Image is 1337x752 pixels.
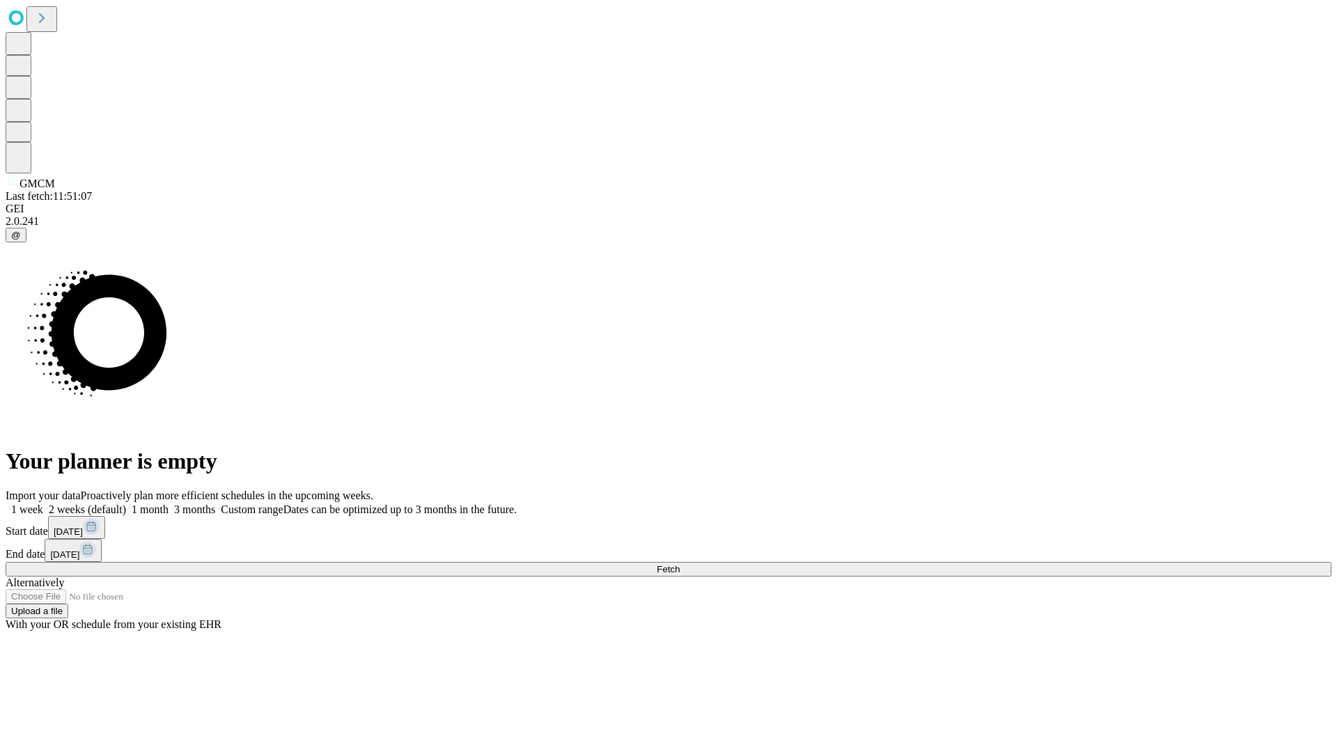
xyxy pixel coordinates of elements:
[6,215,1331,228] div: 2.0.241
[132,503,169,515] span: 1 month
[11,503,43,515] span: 1 week
[6,228,26,242] button: @
[6,448,1331,474] h1: Your planner is empty
[54,526,83,537] span: [DATE]
[50,549,79,560] span: [DATE]
[6,190,92,202] span: Last fetch: 11:51:07
[283,503,517,515] span: Dates can be optimized up to 3 months in the future.
[657,564,680,574] span: Fetch
[45,539,102,562] button: [DATE]
[174,503,215,515] span: 3 months
[49,503,126,515] span: 2 weeks (default)
[48,516,105,539] button: [DATE]
[6,203,1331,215] div: GEI
[81,489,373,501] span: Proactively plan more efficient schedules in the upcoming weeks.
[6,618,221,630] span: With your OR schedule from your existing EHR
[6,539,1331,562] div: End date
[221,503,283,515] span: Custom range
[6,604,68,618] button: Upload a file
[6,577,64,588] span: Alternatively
[6,562,1331,577] button: Fetch
[11,230,21,240] span: @
[6,489,81,501] span: Import your data
[19,178,55,189] span: GMCM
[6,516,1331,539] div: Start date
